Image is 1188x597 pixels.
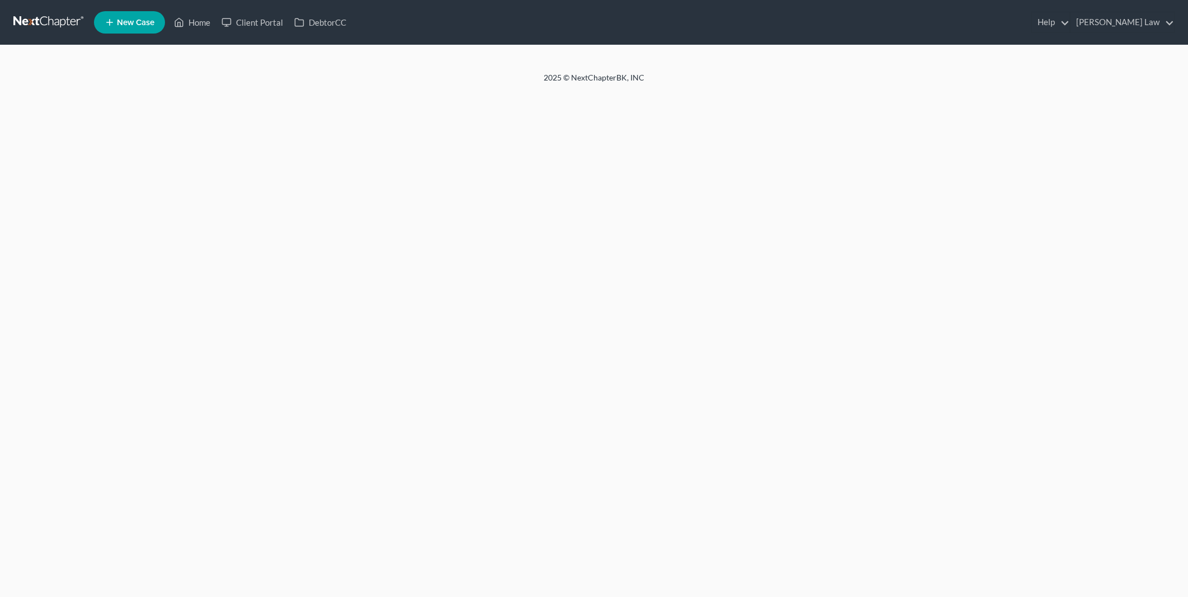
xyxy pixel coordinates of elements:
[94,11,165,34] new-legal-case-button: New Case
[275,72,913,92] div: 2025 © NextChapterBK, INC
[168,12,216,32] a: Home
[1071,12,1174,32] a: [PERSON_NAME] Law
[216,12,289,32] a: Client Portal
[1032,12,1069,32] a: Help
[289,12,352,32] a: DebtorCC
